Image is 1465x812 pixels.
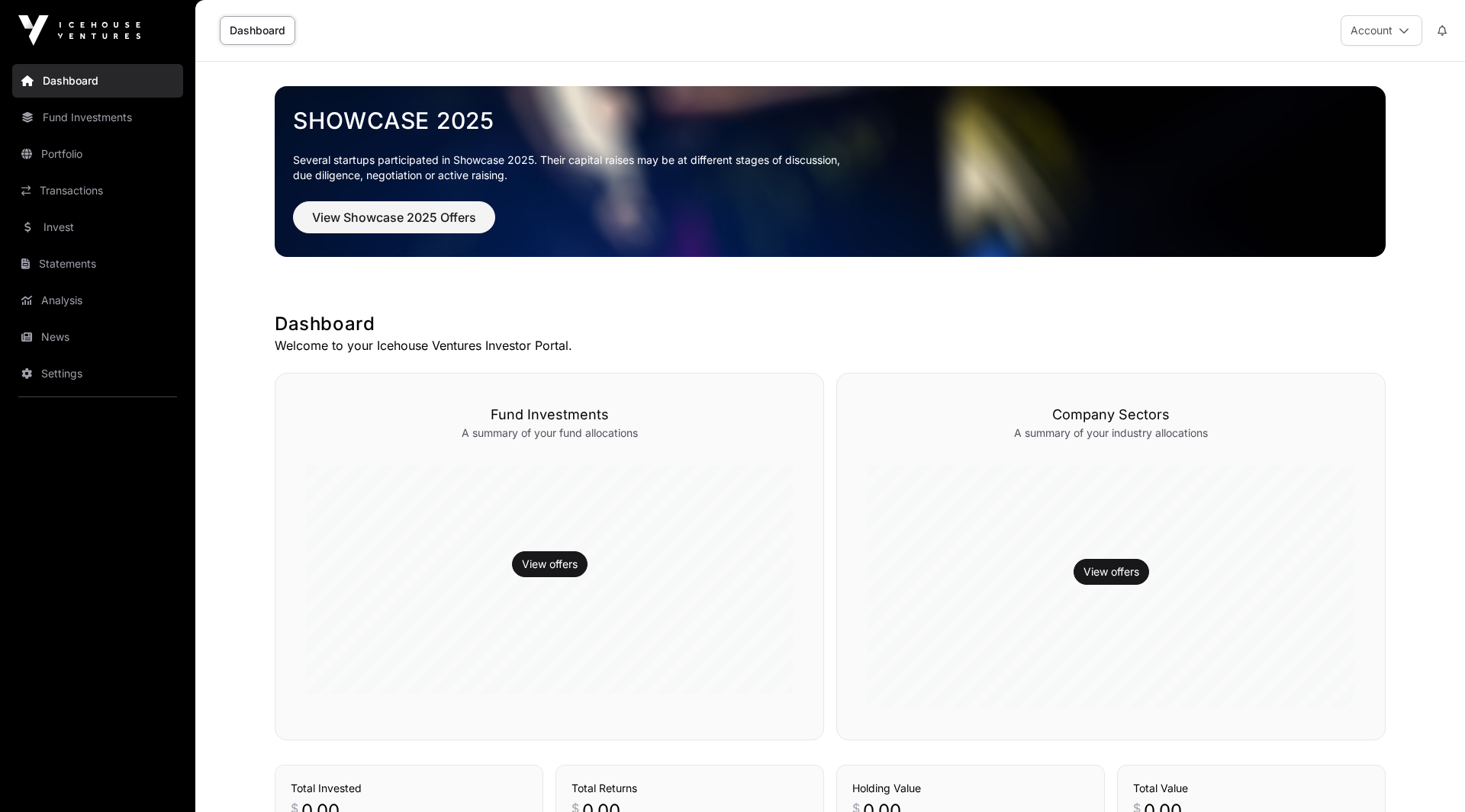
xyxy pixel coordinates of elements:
[306,425,793,441] p: A summary of your fund allocations
[291,781,527,796] h3: Total Invested
[868,425,1354,441] p: A summary of your industry allocations
[1083,564,1139,579] a: View offers
[293,152,1367,183] p: Several startups participated in Showcase 2025. Their capital raises may be at different stages o...
[522,557,578,572] a: View offers
[12,284,183,317] a: Analysis
[512,551,588,577] button: View offers
[12,174,183,207] a: Transactions
[12,247,183,281] a: Statements
[293,217,495,232] a: View Showcase 2025 Offers
[572,781,808,796] h3: Total Returns
[12,357,183,390] a: Settings
[275,86,1386,257] img: Showcase 2025
[12,320,183,354] a: News
[1074,559,1149,585] button: View offers
[18,15,140,46] img: Icehouse Ventures Logo
[12,210,183,244] a: Invest
[275,312,1386,336] h1: Dashboard
[12,137,183,171] a: Portfolio
[293,107,1367,134] a: Showcase 2025
[220,16,295,45] a: Dashboard
[852,781,1089,796] h3: Holding Value
[12,64,183,98] a: Dashboard
[12,101,183,134] a: Fund Investments
[1133,781,1370,796] h3: Total Value
[312,208,476,226] span: View Showcase 2025 Offers
[293,201,495,233] button: View Showcase 2025 Offers
[868,404,1354,425] h3: Company Sectors
[306,404,793,425] h3: Fund Investments
[1341,15,1422,46] button: Account
[275,336,1386,355] p: Welcome to your Icehouse Ventures Investor Portal.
